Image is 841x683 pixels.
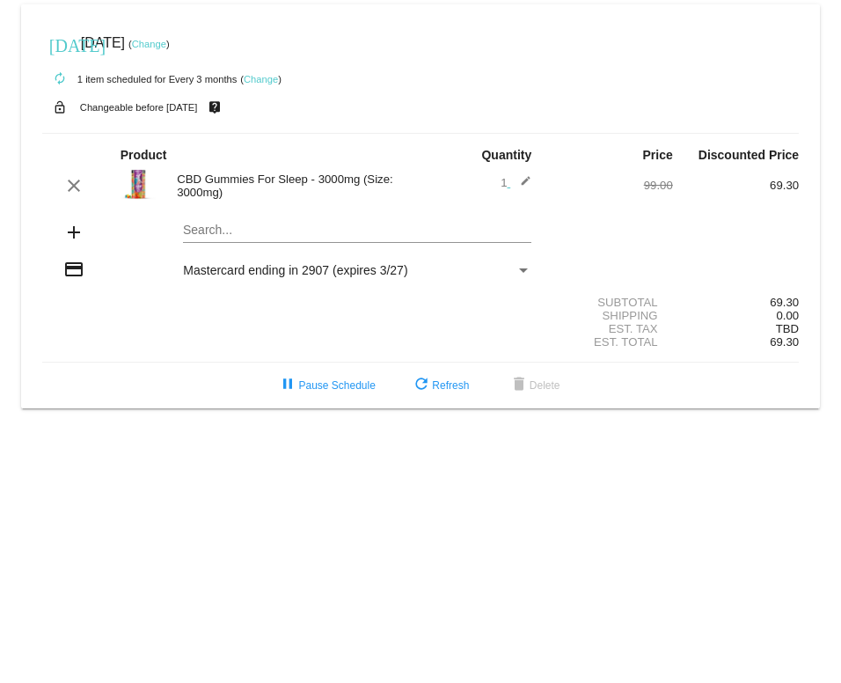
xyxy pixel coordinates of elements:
[546,179,672,192] div: 99.00
[546,296,672,309] div: Subtotal
[121,148,167,162] strong: Product
[770,335,799,349] span: 69.30
[643,148,673,162] strong: Price
[183,224,531,238] input: Search...
[411,375,432,396] mat-icon: refresh
[546,322,672,335] div: Est. Tax
[240,74,282,84] small: ( )
[168,173,420,199] div: CBD Gummies For Sleep - 3000mg (Size: 3000mg)
[494,370,574,401] button: Delete
[776,309,799,322] span: 0.00
[501,176,531,189] span: 1
[244,74,278,84] a: Change
[63,175,84,196] mat-icon: clear
[546,309,672,322] div: Shipping
[277,379,375,392] span: Pause Schedule
[481,148,531,162] strong: Quantity
[698,148,799,162] strong: Discounted Price
[49,96,70,119] mat-icon: lock_open
[128,39,170,49] small: ( )
[510,175,531,196] mat-icon: edit
[673,179,799,192] div: 69.30
[132,39,166,49] a: Change
[776,322,799,335] span: TBD
[397,370,483,401] button: Refresh
[183,263,407,277] span: Mastercard ending in 2907 (expires 3/27)
[411,379,469,392] span: Refresh
[263,370,389,401] button: Pause Schedule
[49,33,70,55] mat-icon: [DATE]
[508,375,530,396] mat-icon: delete
[121,166,156,202] img: image_6483441.jpg
[63,259,84,280] mat-icon: credit_card
[508,379,560,392] span: Delete
[673,296,799,309] div: 69.30
[80,102,198,113] small: Changeable before [DATE]
[277,375,298,396] mat-icon: pause
[546,335,672,349] div: Est. Total
[204,96,225,119] mat-icon: live_help
[183,263,531,277] mat-select: Payment Method
[49,69,70,90] mat-icon: autorenew
[42,74,238,84] small: 1 item scheduled for Every 3 months
[63,222,84,243] mat-icon: add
